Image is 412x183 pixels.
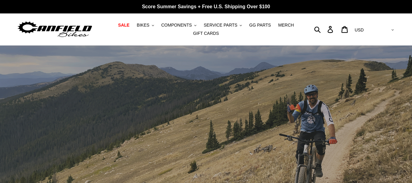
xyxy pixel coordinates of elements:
button: BIKES [134,21,157,29]
span: SALE [118,23,129,28]
a: SALE [115,21,132,29]
a: MERCH [275,21,297,29]
span: MERCH [278,23,294,28]
span: COMPONENTS [161,23,192,28]
button: COMPONENTS [158,21,199,29]
span: GG PARTS [249,23,271,28]
a: GIFT CARDS [190,29,222,38]
span: BIKES [137,23,149,28]
span: SERVICE PARTS [204,23,237,28]
span: GIFT CARDS [193,31,219,36]
a: GG PARTS [246,21,274,29]
button: SERVICE PARTS [201,21,245,29]
img: Canfield Bikes [17,20,93,39]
